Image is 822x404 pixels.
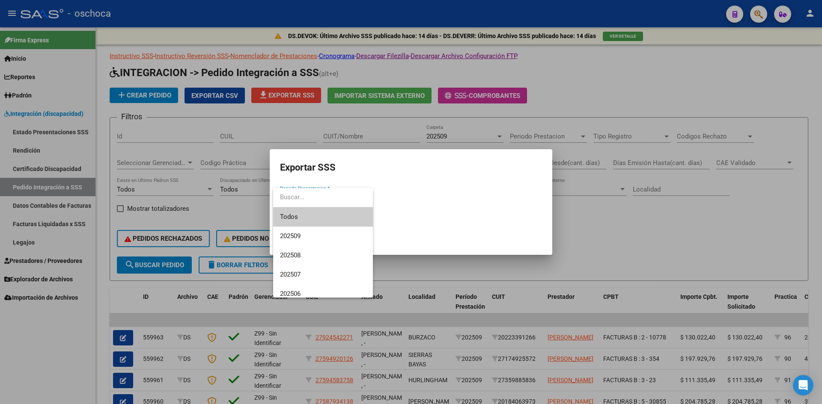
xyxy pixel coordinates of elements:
span: 202508 [280,251,301,259]
span: 202507 [280,271,301,278]
div: Open Intercom Messenger [793,375,813,395]
span: Todos [280,207,366,227]
input: dropdown search [273,188,373,207]
span: 202506 [280,290,301,298]
span: 202509 [280,232,301,240]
